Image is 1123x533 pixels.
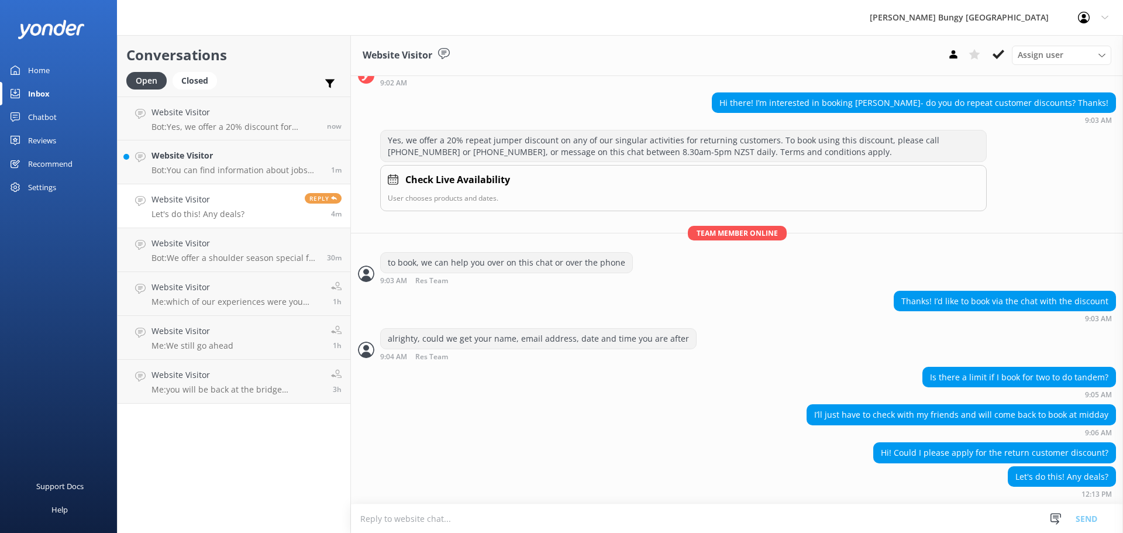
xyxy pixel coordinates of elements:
[118,360,350,404] a: Website VisitorMe:you will be back at the bridge approximately 2 - 2:30pm3h
[807,405,1115,425] div: I’ll just have to check with my friends and will come back to book at midday
[380,353,407,361] strong: 9:04 AM
[28,82,50,105] div: Inbox
[1085,429,1112,436] strong: 9:06 AM
[151,165,322,176] p: Bot: You can find information about jobs and apply through the website at [URL][DOMAIN_NAME].
[381,130,986,161] div: Yes, we offer a 20% repeat jumper discount on any of our singular activities for returning custom...
[36,474,84,498] div: Support Docs
[327,253,342,263] span: Aug 22 2025 11:46am (UTC +12:00) Pacific/Auckland
[381,253,632,273] div: to book, we can help you over on this chat or over the phone
[126,74,173,87] a: Open
[327,121,342,131] span: Aug 22 2025 12:17pm (UTC +12:00) Pacific/Auckland
[415,277,448,285] span: Res Team
[688,226,787,240] span: Team member online
[151,106,318,119] h4: Website Visitor
[118,97,350,140] a: Website VisitorBot:Yes, we offer a 20% discount for returning customers on any of our singular ac...
[118,272,350,316] a: Website VisitorMe:which of our experiences were you after?1h
[151,297,322,307] p: Me: which of our experiences were you after?
[51,498,68,521] div: Help
[1008,490,1116,498] div: Aug 22 2025 12:13pm (UTC +12:00) Pacific/Auckland
[1085,391,1112,398] strong: 9:05 AM
[380,78,987,87] div: Aug 22 2025 09:02am (UTC +12:00) Pacific/Auckland
[380,277,407,285] strong: 9:03 AM
[151,384,322,395] p: Me: you will be back at the bridge approximately 2 - 2:30pm
[363,48,432,63] h3: Website Visitor
[874,443,1115,463] div: Hi! Could I please apply for the return customer discount?
[712,93,1115,113] div: Hi there! I’m interested in booking [PERSON_NAME]- do you do repeat customer discounts? Thanks!
[922,390,1116,398] div: Aug 22 2025 09:05am (UTC +12:00) Pacific/Auckland
[28,59,50,82] div: Home
[381,329,696,349] div: alrighty, could we get your name, email address, date and time you are after
[151,369,322,381] h4: Website Visitor
[305,193,342,204] span: Reply
[28,129,56,152] div: Reviews
[151,193,244,206] h4: Website Visitor
[173,74,223,87] a: Closed
[333,297,342,307] span: Aug 22 2025 10:59am (UTC +12:00) Pacific/Auckland
[118,316,350,360] a: Website VisitorMe:We still go ahead1h
[118,228,350,272] a: Website VisitorBot:We offer a shoulder season special for the Kawarau Bridge Bungy with Media fro...
[151,341,233,351] p: Me: We still go ahead
[28,105,57,129] div: Chatbot
[151,253,318,263] p: Bot: We offer a shoulder season special for the Kawarau Bridge Bungy with Media from the [DATE] t...
[28,152,73,176] div: Recommend
[126,44,342,66] h2: Conversations
[18,20,85,39] img: yonder-white-logo.png
[151,122,318,132] p: Bot: Yes, we offer a 20% discount for returning customers on any of our singular activities. To b...
[151,209,244,219] p: Let's do this! Any deals?
[331,165,342,175] span: Aug 22 2025 12:16pm (UTC +12:00) Pacific/Auckland
[151,149,322,162] h4: Website Visitor
[331,209,342,219] span: Aug 22 2025 12:13pm (UTC +12:00) Pacific/Auckland
[151,325,233,338] h4: Website Visitor
[894,291,1115,311] div: Thanks! I’d like to book via the chat with the discount
[1008,467,1115,487] div: Let's do this! Any deals?
[151,281,322,294] h4: Website Visitor
[333,341,342,350] span: Aug 22 2025 10:48am (UTC +12:00) Pacific/Auckland
[380,352,697,361] div: Aug 22 2025 09:04am (UTC +12:00) Pacific/Auckland
[1012,46,1111,64] div: Assign User
[333,384,342,394] span: Aug 22 2025 08:43am (UTC +12:00) Pacific/Auckland
[118,184,350,228] a: Website VisitorLet's do this! Any deals?Reply4m
[118,140,350,184] a: Website VisitorBot:You can find information about jobs and apply through the website at [URL][DOM...
[405,173,510,188] h4: Check Live Availability
[388,192,979,204] p: User chooses products and dates.
[126,72,167,90] div: Open
[151,237,318,250] h4: Website Visitor
[28,176,56,199] div: Settings
[173,72,217,90] div: Closed
[1018,49,1063,61] span: Assign user
[712,116,1116,124] div: Aug 22 2025 09:03am (UTC +12:00) Pacific/Auckland
[807,428,1116,436] div: Aug 22 2025 09:06am (UTC +12:00) Pacific/Auckland
[894,314,1116,322] div: Aug 22 2025 09:03am (UTC +12:00) Pacific/Auckland
[1085,315,1112,322] strong: 9:03 AM
[1085,117,1112,124] strong: 9:03 AM
[923,367,1115,387] div: Is there a limit if I book for two to do tandem?
[1081,491,1112,498] strong: 12:13 PM
[380,80,407,87] strong: 9:02 AM
[380,276,633,285] div: Aug 22 2025 09:03am (UTC +12:00) Pacific/Auckland
[415,353,448,361] span: Res Team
